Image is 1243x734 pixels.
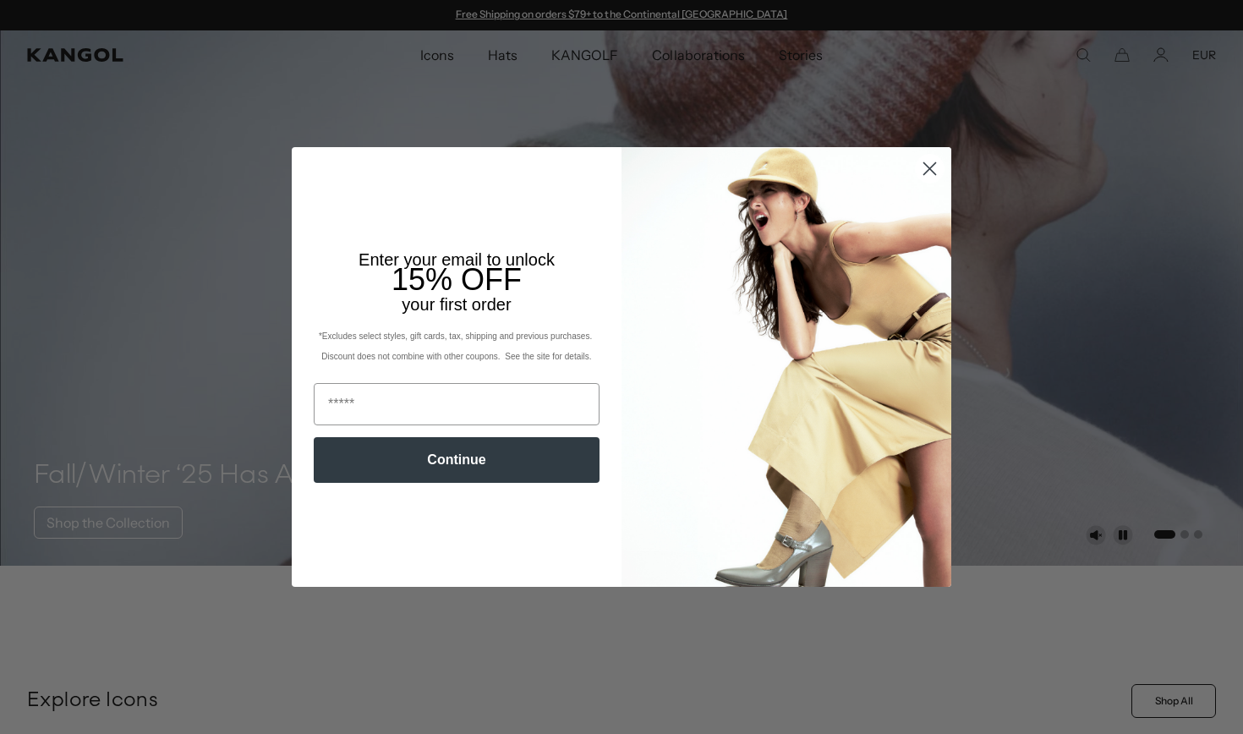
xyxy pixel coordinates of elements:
[319,331,594,361] span: *Excludes select styles, gift cards, tax, shipping and previous purchases. Discount does not comb...
[314,383,600,425] input: Email
[402,295,511,314] span: your first order
[392,262,522,297] span: 15% OFF
[621,147,951,587] img: 93be19ad-e773-4382-80b9-c9d740c9197f.jpeg
[915,154,945,183] button: Close dialog
[314,437,600,483] button: Continue
[359,250,555,269] span: Enter your email to unlock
